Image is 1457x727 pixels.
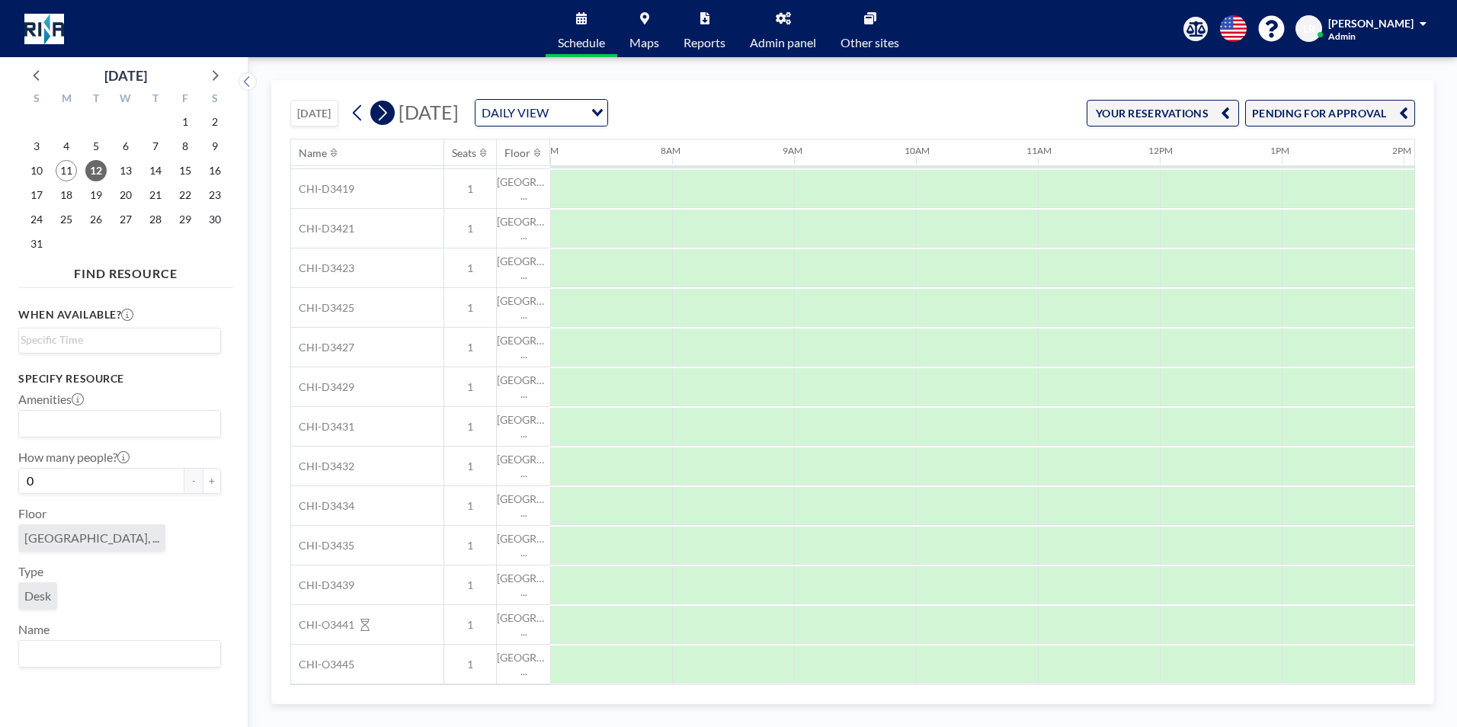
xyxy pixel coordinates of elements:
span: 1 [444,658,496,671]
div: T [140,90,170,110]
div: Search for option [19,411,220,437]
span: Schedule [558,37,605,49]
span: Admin panel [750,37,816,49]
span: Sunday, August 3, 2025 [26,136,47,157]
span: CHI-O3445 [291,658,354,671]
span: Monday, August 4, 2025 [56,136,77,157]
img: organization-logo [24,14,64,44]
span: Wednesday, August 13, 2025 [115,160,136,181]
span: CHI-D3434 [291,499,354,513]
span: Desk [24,588,51,604]
div: 8AM [661,145,680,156]
span: Sunday, August 17, 2025 [26,184,47,206]
span: [GEOGRAPHIC_DATA], ... [497,413,550,440]
label: Amenities [18,392,84,407]
span: [GEOGRAPHIC_DATA], ... [497,294,550,321]
span: CHI-D3427 [291,341,354,354]
span: Friday, August 1, 2025 [175,111,196,133]
span: [GEOGRAPHIC_DATA], ... [24,530,159,546]
div: Search for option [19,641,220,667]
div: 2PM [1392,145,1411,156]
span: Monday, August 25, 2025 [56,209,77,230]
button: YOUR RESERVATIONS [1087,100,1239,127]
span: Thursday, August 28, 2025 [145,209,166,230]
span: LR [1303,22,1315,36]
button: [DATE] [290,100,338,127]
span: Sunday, August 10, 2025 [26,160,47,181]
span: Tuesday, August 12, 2025 [85,160,107,181]
span: 1 [444,341,496,354]
div: Floor [504,146,530,160]
span: Friday, August 8, 2025 [175,136,196,157]
span: Tuesday, August 5, 2025 [85,136,107,157]
span: Thursday, August 7, 2025 [145,136,166,157]
span: Maps [629,37,659,49]
span: Saturday, August 23, 2025 [204,184,226,206]
span: [DATE] [399,101,459,123]
span: Saturday, August 9, 2025 [204,136,226,157]
span: [GEOGRAPHIC_DATA], ... [497,651,550,677]
span: Saturday, August 2, 2025 [204,111,226,133]
span: Sunday, August 31, 2025 [26,233,47,255]
div: 9AM [783,145,802,156]
label: Name [18,622,50,637]
span: Wednesday, August 6, 2025 [115,136,136,157]
div: [DATE] [104,65,147,86]
button: - [184,468,203,494]
label: How many people? [18,450,130,465]
span: Thursday, August 14, 2025 [145,160,166,181]
div: Search for option [19,328,220,351]
span: Monday, August 18, 2025 [56,184,77,206]
span: Saturday, August 16, 2025 [204,160,226,181]
span: CHI-D3431 [291,420,354,434]
span: 1 [444,578,496,592]
span: CHI-D3421 [291,222,354,235]
h4: FIND RESOURCE [18,260,233,281]
span: [PERSON_NAME] [1328,17,1414,30]
span: [GEOGRAPHIC_DATA], ... [497,255,550,281]
span: DAILY VIEW [479,103,552,123]
div: 10AM [905,145,930,156]
div: Seats [452,146,476,160]
div: Name [299,146,327,160]
span: 1 [444,539,496,552]
div: 12PM [1148,145,1173,156]
span: 1 [444,618,496,632]
input: Search for option [21,644,212,664]
span: Admin [1328,30,1356,42]
span: Monday, August 11, 2025 [56,160,77,181]
span: [GEOGRAPHIC_DATA], ... [497,611,550,638]
span: [GEOGRAPHIC_DATA], ... [497,215,550,242]
span: 1 [444,499,496,513]
span: 1 [444,182,496,196]
span: CHI-O3441 [291,618,354,632]
span: 1 [444,420,496,434]
span: Wednesday, August 20, 2025 [115,184,136,206]
div: S [200,90,229,110]
div: F [170,90,200,110]
span: [GEOGRAPHIC_DATA], ... [497,572,550,598]
span: Tuesday, August 26, 2025 [85,209,107,230]
label: Floor [18,506,46,521]
input: Search for option [553,103,582,123]
div: M [52,90,82,110]
span: [GEOGRAPHIC_DATA], ... [497,334,550,360]
span: Tuesday, August 19, 2025 [85,184,107,206]
span: Thursday, August 21, 2025 [145,184,166,206]
span: Other sites [841,37,899,49]
span: Wednesday, August 27, 2025 [115,209,136,230]
span: Reports [684,37,725,49]
span: [GEOGRAPHIC_DATA], ... [497,492,550,519]
span: CHI-D3429 [291,380,354,394]
input: Search for option [21,331,212,348]
span: [GEOGRAPHIC_DATA], ... [497,453,550,479]
span: Friday, August 29, 2025 [175,209,196,230]
span: Friday, August 15, 2025 [175,160,196,181]
span: 1 [444,261,496,275]
span: 1 [444,460,496,473]
span: 1 [444,222,496,235]
span: CHI-D3435 [291,539,354,552]
span: [GEOGRAPHIC_DATA], ... [497,373,550,400]
button: PENDING FOR APPROVAL [1245,100,1415,127]
button: + [203,468,221,494]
